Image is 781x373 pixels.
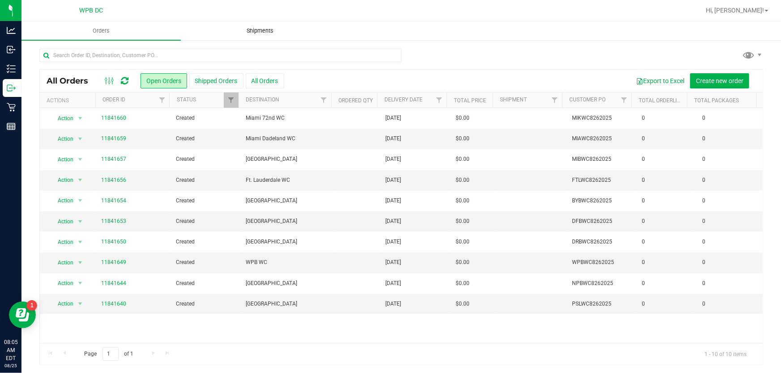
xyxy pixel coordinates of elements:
span: Created [176,279,235,288]
a: Delivery Date [384,96,423,103]
span: [DATE] [386,114,401,122]
inline-svg: Outbound [7,84,16,92]
span: Action [50,256,74,269]
span: Orders [81,27,122,35]
span: Created [176,155,235,163]
span: 0 [698,256,710,269]
span: Created [176,300,235,308]
span: NPBWC8262025 [572,279,631,288]
span: DFBWC8262025 [572,217,631,226]
span: All Orders [47,76,97,86]
span: 0 [642,217,645,226]
a: 11841657 [101,155,126,163]
span: Miami Dadeland WC [246,134,328,143]
span: $0.00 [456,176,469,184]
span: 0 [698,298,710,310]
span: 0 [698,215,710,228]
span: PSLWC8262025 [572,300,631,308]
span: 0 [698,194,710,207]
span: [GEOGRAPHIC_DATA] [246,238,328,246]
span: Created [176,217,235,226]
a: Filter [154,92,169,108]
span: [DATE] [386,279,401,288]
input: 1 [102,347,119,361]
span: Created [176,114,235,122]
a: 11841649 [101,258,126,267]
span: 0 [698,235,710,248]
a: 11841654 [101,197,126,205]
span: Action [50,133,74,145]
p: 08:05 AM EDT [4,338,17,362]
span: $0.00 [456,197,469,205]
span: select [74,256,85,269]
span: [GEOGRAPHIC_DATA] [246,279,328,288]
button: Open Orders [141,73,187,88]
a: 11841640 [101,300,126,308]
button: All Orders [246,73,284,88]
a: Shipments [181,21,340,40]
span: Action [50,298,74,310]
span: 0 [642,197,645,205]
span: 0 [698,112,710,125]
span: Created [176,238,235,246]
span: BYBWC8262025 [572,197,631,205]
span: WPB DC [80,7,103,14]
a: Filter [617,92,632,108]
span: $0.00 [456,155,469,163]
span: DRBWC8262025 [572,238,631,246]
span: [DATE] [386,258,401,267]
span: 0 [642,300,645,308]
span: Action [50,215,74,228]
a: 11841644 [101,279,126,288]
span: MIAWC8262025 [572,134,631,143]
input: Search Order ID, Destination, Customer PO... [39,49,401,62]
span: select [74,112,85,125]
a: 11841660 [101,114,126,122]
span: [DATE] [386,176,401,184]
iframe: Resource center [9,302,36,328]
inline-svg: Reports [7,122,16,131]
a: 11841659 [101,134,126,143]
a: Filter [547,92,562,108]
span: $0.00 [456,300,469,308]
a: Status [177,96,196,103]
span: $0.00 [456,279,469,288]
span: 0 [698,277,710,290]
span: WPB WC [246,258,328,267]
span: WPBWC8262025 [572,258,631,267]
a: 11841656 [101,176,126,184]
button: Shipped Orders [189,73,243,88]
inline-svg: Retail [7,103,16,112]
span: [GEOGRAPHIC_DATA] [246,155,328,163]
span: select [74,153,85,166]
span: [DATE] [386,217,401,226]
span: FTLWC8262025 [572,176,631,184]
span: Created [176,258,235,267]
inline-svg: Inbound [7,45,16,54]
a: Filter [224,92,239,108]
span: 0 [642,134,645,143]
span: [DATE] [386,238,401,246]
span: select [74,236,85,248]
a: Total Price [454,97,486,104]
span: 0 [698,153,710,166]
span: 0 [642,155,645,163]
button: Export to Excel [630,73,690,88]
a: Destination [246,96,280,103]
span: Hi, [PERSON_NAME]! [706,7,764,14]
span: select [74,174,85,186]
span: Miami 72nd WC [246,114,328,122]
a: Total Packages [694,97,739,104]
a: Filter [432,92,447,108]
span: 0 [642,238,645,246]
span: Created [176,176,235,184]
span: Action [50,194,74,207]
span: [DATE] [386,197,401,205]
a: Customer PO [570,96,606,103]
a: Order ID [102,96,125,103]
span: $0.00 [456,114,469,122]
iframe: Resource center unread badge [26,300,37,311]
div: Actions [47,97,92,104]
span: $0.00 [456,134,469,143]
